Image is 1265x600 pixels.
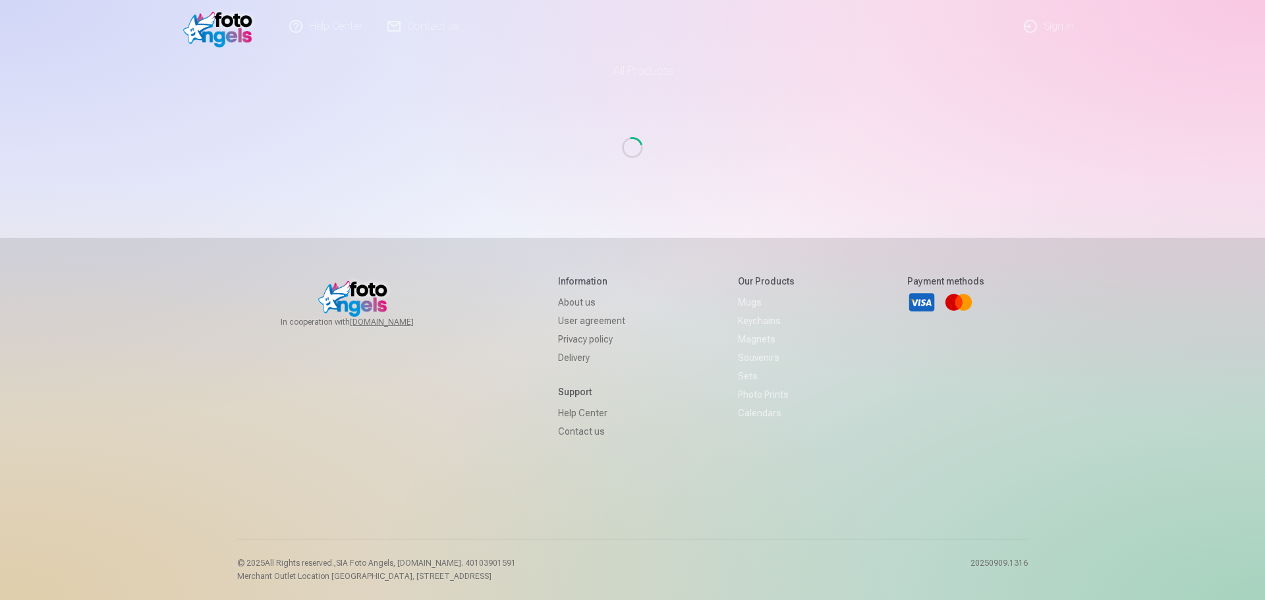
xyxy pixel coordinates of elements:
[970,558,1028,582] p: 20250909.1316
[558,293,625,312] a: About us
[350,317,445,327] a: [DOMAIN_NAME]
[558,422,625,441] a: Contact us
[738,293,795,312] a: Mugs
[558,312,625,330] a: User agreement
[336,559,516,568] span: SIA Foto Angels, [DOMAIN_NAME]. 40103901591
[944,288,973,317] a: Mastercard
[558,275,625,288] h5: Information
[738,312,795,330] a: Keychains
[738,404,795,422] a: Calendars
[237,571,516,582] p: Merchant Outlet Location [GEOGRAPHIC_DATA], [STREET_ADDRESS]
[558,330,625,348] a: Privacy policy
[281,317,445,327] span: In cooperation with
[738,385,795,404] a: Photo prints
[907,275,984,288] h5: Payment methods
[558,404,625,422] a: Help Center
[738,367,795,385] a: Sets
[738,275,795,288] h5: Our products
[907,288,936,317] a: Visa
[738,348,795,367] a: Souvenirs
[237,558,516,568] p: © 2025 All Rights reserved. ,
[558,385,625,398] h5: Support
[558,348,625,367] a: Delivery
[576,53,689,90] a: All products
[183,5,259,47] img: /v1
[738,330,795,348] a: Magnets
